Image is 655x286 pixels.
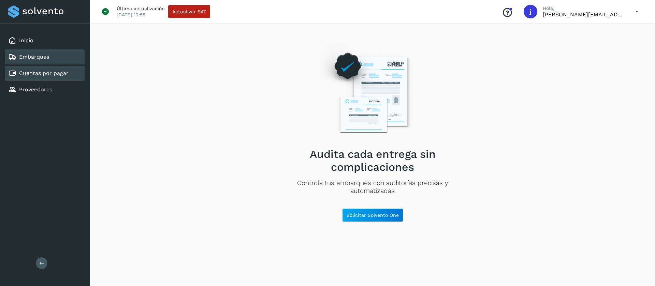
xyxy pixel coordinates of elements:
[19,54,49,60] a: Embarques
[117,5,165,12] p: Última actualización
[5,49,85,64] div: Embarques
[168,5,210,18] button: Actualizar SAT
[5,66,85,81] div: Cuentas por pagar
[275,179,470,195] p: Controla tus embarques con auditorías precisas y automatizadas
[19,70,69,76] a: Cuentas por pagar
[19,86,52,93] a: Proveedores
[543,11,625,18] p: joseluis@enviopack.com
[5,33,85,48] div: Inicio
[342,208,403,222] button: Solicitar Solvento One
[314,42,432,142] img: Empty state image
[172,9,206,14] span: Actualizar SAT
[543,5,625,11] p: Hola,
[347,213,399,217] span: Solicitar Solvento One
[117,12,146,18] p: [DATE] 10:58
[19,37,33,44] a: Inicio
[5,82,85,97] div: Proveedores
[275,148,470,174] h2: Audita cada entrega sin complicaciones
